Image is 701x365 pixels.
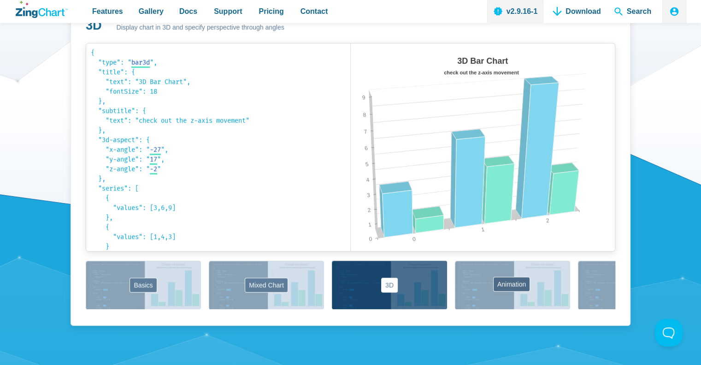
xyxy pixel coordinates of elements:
[16,1,68,18] a: ZingChart Logo. Click to return to the homepage
[578,261,693,309] button: Labels
[150,156,157,163] span: 17
[179,5,197,18] span: Docs
[131,59,150,66] span: bar3d
[150,146,161,154] span: -27
[92,5,123,18] span: Features
[150,165,157,173] span: -2
[655,319,683,347] iframe: Toggle Customer Support
[86,18,102,34] h3: 3D
[86,261,201,309] button: Basics
[117,22,284,33] span: Display chart in 3D and specify perspective through angles
[332,261,447,309] button: 3D
[455,261,570,309] button: Animation
[209,261,324,309] button: Mixed Chart
[139,5,164,18] span: Gallery
[300,5,328,18] span: Contact
[259,5,283,18] span: Pricing
[214,5,242,18] span: Support
[91,48,346,246] code: { "type": " ", "title": { "text": "3D Bar Chart", "fontSize": 18 }, "subtitle": { "text": "check ...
